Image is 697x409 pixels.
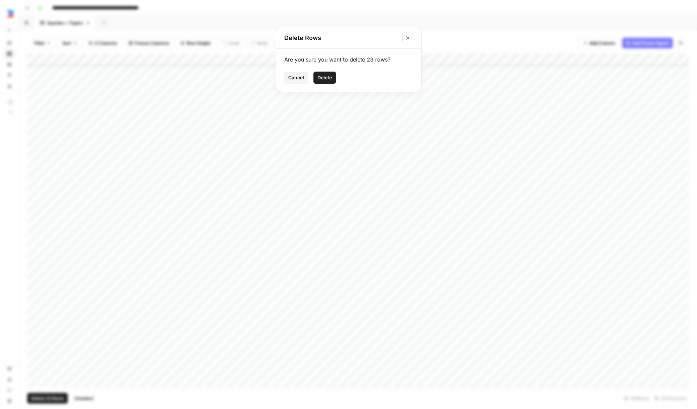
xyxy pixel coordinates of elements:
[317,74,332,81] span: Delete
[288,74,304,81] span: Cancel
[284,72,308,84] button: Cancel
[284,55,413,64] div: Are you sure you want to delete 23 rows?
[402,33,413,43] button: Close modal
[313,72,336,84] button: Delete
[284,33,398,43] h2: Delete Rows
